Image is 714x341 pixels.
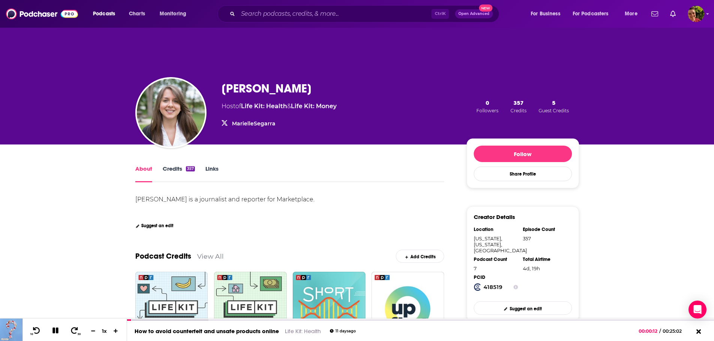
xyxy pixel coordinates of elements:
img: Podchaser - Follow, Share and Rate Podcasts [6,7,78,21]
a: Show notifications dropdown [667,7,679,20]
img: User Profile [688,6,704,22]
span: 30 [78,333,81,336]
div: [PERSON_NAME] is a journalist and reporter for Marketplace. [135,196,314,203]
button: 10 [29,326,43,336]
div: 357 [186,166,195,171]
a: Add Credits [396,250,444,263]
a: How to avoid counterfeit and unsafe products online [135,328,279,335]
span: Credits [510,108,527,113]
button: 0Followers [474,99,501,114]
button: open menu [620,8,647,20]
button: 5Guest Credits [536,99,571,114]
span: Logged in as Marz [688,6,704,22]
span: Guest Credits [539,108,569,113]
img: Podchaser Creator ID logo [474,283,481,291]
a: Suggest an edit [474,301,572,314]
button: Share Profile [474,167,572,181]
a: Life Kit: Health [285,328,321,335]
img: Marielle Segarra [137,79,205,147]
span: Open Advanced [458,12,489,16]
span: 00:00:12 [639,328,659,334]
a: Charts [124,8,150,20]
span: of [235,103,287,110]
span: 00:25:02 [661,328,689,334]
span: For Podcasters [573,9,609,19]
a: View All [197,252,224,260]
a: Life Kit: Money [291,103,337,110]
div: Podcast Count [474,256,518,262]
span: More [625,9,638,19]
button: 30 [68,326,82,336]
span: Followers [476,108,498,113]
span: 10 [30,333,33,336]
div: Open Intercom Messenger [689,301,707,319]
a: Life Kit: Health [241,103,287,110]
a: Podcast Credits [135,252,191,261]
span: Host [222,103,235,110]
div: Episode Count [523,226,567,232]
div: Location [474,226,518,232]
span: Podcasts [93,9,115,19]
span: Charts [129,9,145,19]
button: Show Info [513,283,518,291]
span: Monitoring [160,9,186,19]
div: 7 [474,265,518,271]
strong: 418519 [483,284,502,290]
button: 357Credits [508,99,529,114]
div: 357 [523,235,567,241]
a: About [135,165,152,182]
span: For Business [531,9,560,19]
div: Total Airtime [523,256,567,262]
a: Suggest an edit [135,223,174,228]
div: 11 days ago [330,329,356,333]
button: Show profile menu [688,6,704,22]
div: [US_STATE], [US_STATE], [GEOGRAPHIC_DATA] [474,235,518,253]
span: 0 [486,99,489,106]
span: / [659,328,661,334]
button: open menu [88,8,125,20]
button: open menu [568,8,620,20]
button: Open AdvancedNew [455,9,493,18]
button: open menu [525,8,570,20]
h1: [PERSON_NAME] [222,81,311,96]
span: 357 [513,99,524,106]
span: 115 hours, 40 minutes, 46 seconds [523,265,540,271]
div: PCID [474,274,518,280]
input: Search podcasts, credits, & more... [238,8,431,20]
button: Follow [474,146,572,162]
a: MarielleSegarra [232,120,275,127]
span: New [479,4,492,12]
a: Credits357 [163,165,195,182]
span: 5 [552,99,555,106]
button: open menu [154,8,196,20]
div: Search podcasts, credits, & more... [225,5,506,22]
span: & [287,103,291,110]
div: 1 x [98,328,111,334]
a: Links [205,165,219,182]
a: Show notifications dropdown [648,7,661,20]
h3: Creator Details [474,213,515,220]
span: Ctrl K [431,9,449,19]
